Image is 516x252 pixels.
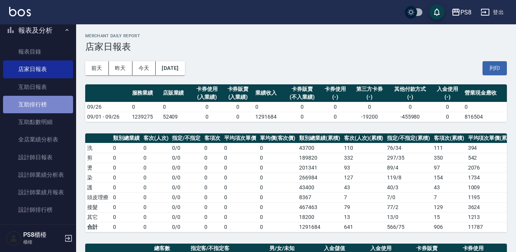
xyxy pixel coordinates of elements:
td: 467463 [297,202,342,212]
h3: 店家日報表 [85,41,507,52]
td: 13 / 0 [385,212,432,222]
td: 合計 [85,222,111,232]
a: 設計師日報表 [3,149,73,166]
div: (不入業績) [286,93,318,101]
td: 剪 [85,153,111,163]
td: 0 [258,212,298,222]
td: 816504 [463,112,507,122]
td: 0 [111,182,142,192]
td: 15 [432,212,466,222]
td: 染 [85,173,111,182]
a: 設計師業績月報表 [3,184,73,201]
td: 0 [258,202,298,212]
td: 7 [432,192,466,202]
th: 類別總業績 [111,133,142,143]
td: 0 / 0 [170,192,202,202]
td: 0 [142,163,170,173]
th: 指定/不指定 [170,133,202,143]
td: 0 / 0 [170,182,202,192]
button: 報表及分析 [3,21,73,40]
td: 350 [432,153,466,163]
td: 43400 [297,182,342,192]
td: 0 / 0 [170,143,202,153]
th: 單均價(客次價) [258,133,298,143]
td: 0 [432,112,463,122]
th: 客項次 [202,133,222,143]
td: 0 [202,222,222,232]
a: 互助點數明細 [3,113,73,131]
td: 7 [342,192,385,202]
td: 77 / 2 [385,202,432,212]
td: 0 [258,153,298,163]
td: 0 [284,112,320,122]
th: 客次(人次) [142,133,170,143]
div: (-) [322,93,349,101]
td: 洗 [85,143,111,153]
td: 0 [258,182,298,192]
td: 641 [342,222,385,232]
th: 客次(人次)(累積) [342,133,385,143]
td: 0 [222,202,258,212]
td: 89 / 4 [385,163,432,173]
td: 0 [142,173,170,182]
td: 09/01 - 09/26 [85,112,130,122]
td: 0 [202,202,222,212]
td: 0 [222,143,258,153]
td: 76 / 34 [385,143,432,153]
div: 其他付款方式 [390,85,430,93]
td: 0 / 0 [170,212,202,222]
td: 0 [192,102,223,112]
td: 0 [258,143,298,153]
td: 0 [222,192,258,202]
td: 127 [342,173,385,182]
td: 0 [202,212,222,222]
td: 154 [432,173,466,182]
td: 頭皮理療 [85,192,111,202]
td: 906 [432,222,466,232]
td: 0 [388,102,432,112]
button: [DATE] [156,61,185,75]
a: 全店業績分析表 [3,131,73,148]
a: 設計師業績分析表 [3,166,73,184]
td: 0 [202,153,222,163]
td: 0 [320,102,350,112]
td: 0 [222,173,258,182]
a: 每日收支明細 [3,219,73,236]
td: 0 [432,102,463,112]
img: Logo [9,7,31,16]
table: a dense table [85,84,507,122]
td: 0 [223,102,253,112]
td: 13 [342,212,385,222]
div: 卡券使用 [194,85,221,93]
div: 卡券使用 [322,85,349,93]
td: 7 / 0 [385,192,432,202]
td: 0 [222,182,258,192]
div: 第三方卡券 [352,85,386,93]
td: 0 [142,153,170,163]
div: PS8 [460,8,471,17]
td: -455980 [388,112,432,122]
div: (-) [352,93,386,101]
td: 201341 [297,163,342,173]
a: 報表目錄 [3,43,73,60]
td: 93 [342,163,385,173]
td: 0 [142,222,170,232]
td: 0 [258,173,298,182]
button: 昨天 [109,61,132,75]
td: 0 / 0 [170,173,202,182]
td: 0 [284,102,320,112]
td: 0 [258,222,298,232]
td: 40 / 3 [385,182,432,192]
td: 52409 [161,112,192,122]
td: 1291684 [253,112,284,122]
td: 0 [253,102,284,112]
a: 互助日報表 [3,78,73,96]
h5: PS8櫃檯 [23,231,62,239]
td: 43700 [297,143,342,153]
td: 0 [142,212,170,222]
td: 其它 [85,212,111,222]
td: 0 [130,102,161,112]
td: 97 [432,163,466,173]
div: 卡券販賣 [225,85,252,93]
td: 0 [222,212,258,222]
